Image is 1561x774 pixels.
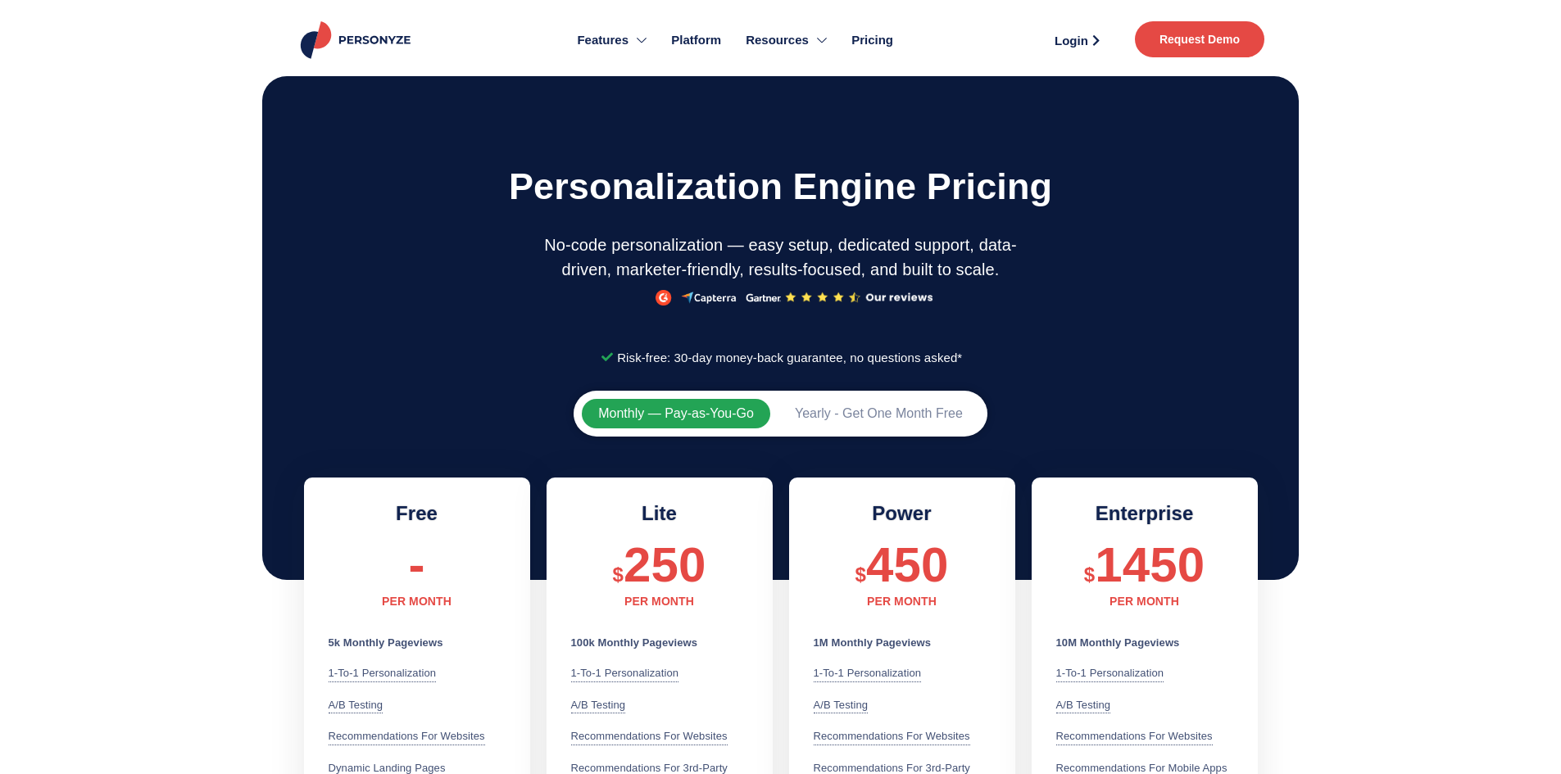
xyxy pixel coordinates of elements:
[577,31,628,50] span: Features
[814,665,922,682] div: 1-to-1 Personalization
[659,8,733,72] a: Platform
[1056,728,1213,745] div: Recommendations for websites
[297,21,418,59] img: Personyze logo
[329,665,437,682] div: 1-to-1 Personalization
[1055,34,1088,47] span: Login
[1084,564,1095,586] span: $
[408,537,424,592] span: -
[266,156,1295,216] h1: Personalization engine pricing
[582,399,770,428] button: Monthly — Pay-as-You-Go
[1056,502,1233,526] h2: Enterprise
[1135,21,1264,57] a: Request Demo
[571,728,728,745] div: Recommendations for websites
[598,407,754,420] span: Monthly — Pay-as-You-Go
[571,636,698,649] b: 100k Monthly Pageviews
[866,537,948,592] span: 450
[1056,636,1180,649] b: 10M Monthly Pageviews
[814,636,932,649] b: 1M Monthly Pageviews
[565,8,659,72] a: Features
[571,697,626,714] div: A/B testing
[1056,665,1164,682] div: 1-to-1 Personalization
[329,636,443,649] b: 5k Monthly Pageviews
[571,502,748,526] h2: Lite
[746,31,809,50] span: Resources
[814,697,869,714] div: A/B testing
[1095,537,1205,592] span: 1450
[624,537,706,592] span: 250
[778,399,979,428] button: Yearly - Get One Month Free
[851,31,893,50] span: Pricing
[1036,28,1119,52] a: Login
[541,233,1020,282] p: No-code personalization — easy setup, dedicated support, data-driven, marketer-friendly, results-...
[329,728,485,745] div: Recommendations for websites
[329,697,383,714] div: A/B testing
[733,8,839,72] a: Resources
[814,728,970,745] div: Recommendations for websites
[814,502,991,526] h2: Power
[855,564,866,586] span: $
[1159,34,1240,45] span: Request Demo
[571,665,679,682] div: 1-to-1 Personalization
[671,31,721,50] span: Platform
[1056,697,1111,714] div: A/B testing
[613,345,962,371] span: Risk-free: 30-day money-back guarantee, no questions asked*
[613,564,624,586] span: $
[329,502,506,526] h2: Free
[839,8,905,72] a: Pricing
[795,407,963,420] span: Yearly - Get One Month Free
